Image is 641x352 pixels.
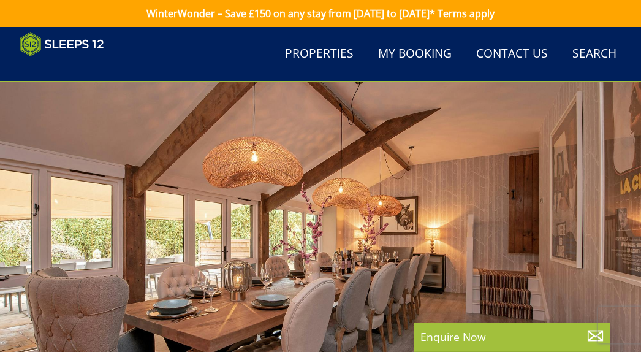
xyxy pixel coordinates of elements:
a: My Booking [373,40,457,68]
img: Sleeps 12 [20,32,104,56]
a: Properties [280,40,358,68]
a: Contact Us [471,40,553,68]
p: Enquire Now [420,329,604,345]
a: Search [567,40,621,68]
iframe: Customer reviews powered by Trustpilot [13,64,142,74]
